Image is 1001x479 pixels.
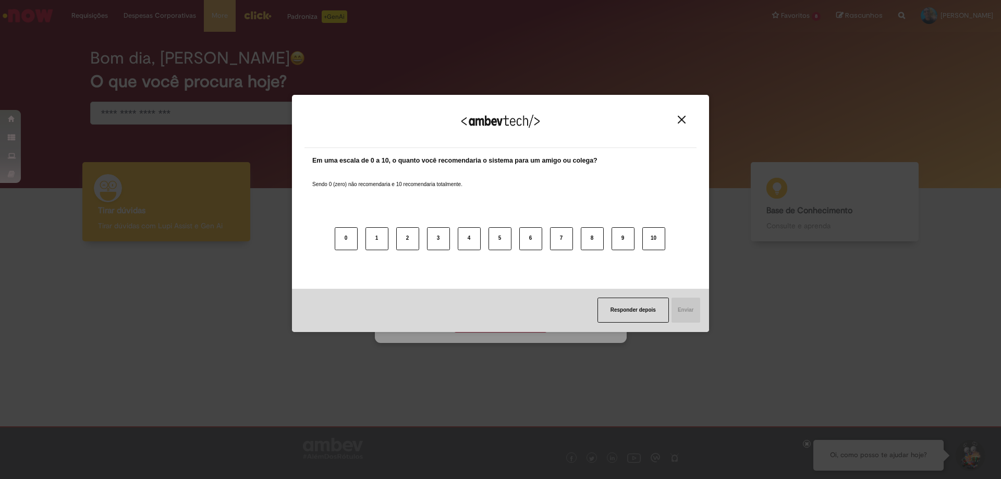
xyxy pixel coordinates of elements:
[365,227,388,250] button: 1
[461,115,540,128] img: Logo Ambevtech
[612,227,634,250] button: 9
[597,298,669,323] button: Responder depois
[642,227,665,250] button: 10
[312,156,597,166] label: Em uma escala de 0 a 10, o quanto você recomendaria o sistema para um amigo ou colega?
[675,115,689,124] button: Close
[312,168,462,188] label: Sendo 0 (zero) não recomendaria e 10 recomendaria totalmente.
[458,227,481,250] button: 4
[519,227,542,250] button: 6
[550,227,573,250] button: 7
[581,227,604,250] button: 8
[678,116,686,124] img: Close
[427,227,450,250] button: 3
[335,227,358,250] button: 0
[396,227,419,250] button: 2
[489,227,511,250] button: 5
